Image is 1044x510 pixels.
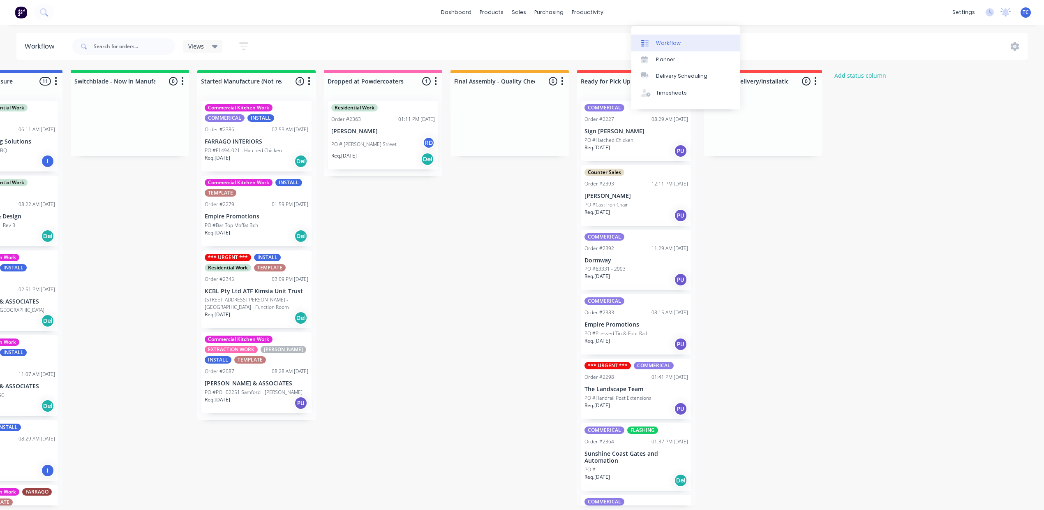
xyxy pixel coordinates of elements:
div: 12:11 PM [DATE] [651,180,688,188]
div: COMMERICAL [584,297,624,305]
p: PO #Cast Iron Chair [584,201,628,209]
div: FARRAGO [22,488,52,496]
p: PO #Handrail Post Extensions [584,394,651,402]
p: Empire Promotions [205,213,308,220]
div: PU [674,144,687,158]
div: Order #2392 [584,245,614,252]
p: PO #Hatched Chicken [584,137,633,144]
input: Search for orders... [94,38,175,55]
span: Views [188,42,204,51]
div: RD [423,137,435,149]
div: 07:53 AM [DATE] [272,126,308,133]
div: Residential Work [205,264,251,271]
div: COMMERICAL [634,362,674,369]
a: Timesheets [631,85,740,101]
div: 03:09 PM [DATE] [272,276,308,283]
div: 08:29 AM [DATE] [651,116,688,123]
span: TC [1023,9,1029,16]
p: Req. [DATE] [205,229,230,236]
div: 08:29 AM [DATE] [18,435,55,443]
div: PU [674,273,687,286]
p: Dormway [584,257,688,264]
div: 08:15 AM [DATE] [651,309,688,316]
a: dashboard [437,6,476,19]
p: PO # [PERSON_NAME] Street [331,141,397,148]
div: Order #2386 [205,126,234,133]
div: INSTALL [254,254,281,261]
div: INSTALL [247,114,274,122]
div: [PERSON_NAME] [261,346,306,353]
p: [PERSON_NAME] [584,192,688,199]
div: 01:59 PM [DATE] [272,201,308,208]
div: Order #2298 [584,373,614,381]
div: COMMERICAL [584,427,624,434]
div: Residential Work [331,104,378,111]
div: 01:41 PM [DATE] [651,373,688,381]
div: COMMERICALFLASHINGOrder #236401:37 PM [DATE]Sunshine Coast Gates and AutomationPO #Req.[DATE]Del [581,423,691,491]
p: Req. [DATE] [584,209,610,216]
div: products [476,6,508,19]
p: Req. [DATE] [205,396,230,403]
p: [STREET_ADDRESS][PERSON_NAME] - [GEOGRAPHIC_DATA] - Function Room [205,296,308,311]
div: 11:07 AM [DATE] [18,371,55,378]
div: Order #2383 [584,309,614,316]
div: Order #2227 [584,116,614,123]
div: *** URGENT ***COMMERICALOrder #229801:41 PM [DATE]The Landscape TeamPO #Handrail Post ExtensionsR... [581,359,691,419]
button: Add status column [830,70,891,81]
div: Order #2363 [331,116,361,123]
p: Req. [DATE] [584,473,610,481]
img: Factory [15,6,27,19]
div: PU [674,338,687,351]
div: Del [294,311,307,325]
div: Planner [656,56,675,63]
p: Sunshine Coast Gates and Automation [584,450,688,464]
div: COMMERICALOrder #238308:15 AM [DATE]Empire PromotionsPO #Pressed Tin & Foot RailReq.[DATE]PU [581,294,691,355]
a: Delivery Scheduling [631,68,740,84]
div: Del [421,153,434,166]
div: Del [41,229,54,243]
p: KCBL Pty Ltd ATF Kimsia Unit Trust [205,288,308,295]
div: Timesheets [656,89,687,97]
div: COMMERICAL [584,498,624,505]
div: TEMPLATE [205,189,236,197]
div: 02:51 PM [DATE] [18,286,55,293]
div: COMMERICAL [584,104,624,111]
p: Req. [DATE] [584,402,610,409]
p: The Landscape Team [584,386,688,393]
div: Residential WorkOrder #236301:11 PM [DATE][PERSON_NAME]PO # [PERSON_NAME] StreetRDReq.[DATE]Del [328,101,438,169]
div: INSTALL [275,179,302,186]
div: Commercial Kitchen WorkEXTRACTION WORK[PERSON_NAME]INSTALLTEMPLATEOrder #208708:28 AM [DATE][PERS... [201,332,312,413]
div: *** URGENT ***INSTALLResidential WorkTEMPLATEOrder #234503:09 PM [DATE]KCBL Pty Ltd ATF Kimsia Un... [201,250,312,329]
p: Req. [DATE] [205,311,230,318]
div: 08:28 AM [DATE] [272,368,308,375]
div: Del [294,155,307,168]
a: Planner [631,51,740,68]
div: COMMERICALOrder #222708:29 AM [DATE]Sign [PERSON_NAME]PO #Hatched ChickenReq.[DATE]PU [581,101,691,161]
p: Req. [DATE] [584,273,610,280]
p: PO #63331 - 2993 [584,265,626,273]
div: Del [294,229,307,243]
p: Sign [PERSON_NAME] [584,128,688,135]
div: FLASHING [627,427,658,434]
div: COMMERICAL [205,114,245,122]
p: PO #Bar Top Moffat Bch [205,222,258,229]
div: EXTRACTION WORK [205,346,258,353]
div: 06:11 AM [DATE] [18,126,55,133]
div: 01:11 PM [DATE] [398,116,435,123]
p: Req. [DATE] [584,144,610,151]
div: COMMERICALOrder #239211:29 AM [DATE]DormwayPO #63331 - 2993Req.[DATE]PU [581,230,691,290]
div: Commercial Kitchen Work [205,104,273,111]
div: COMMERICAL [584,233,624,241]
div: PU [674,402,687,415]
div: Workflow [656,39,681,47]
div: Del [674,474,687,487]
p: FARRAGO INTERIORS [205,138,308,145]
p: Empire Promotions [584,321,688,328]
p: Req. [DATE] [584,337,610,345]
div: PU [674,209,687,222]
p: PO # [584,466,596,473]
div: Workflow [25,42,58,51]
div: INSTALL [205,356,231,364]
div: Order #2279 [205,201,234,208]
div: Commercial Kitchen WorkINSTALLTEMPLATEOrder #227901:59 PM [DATE]Empire PromotionsPO #Bar Top Moff... [201,176,312,246]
